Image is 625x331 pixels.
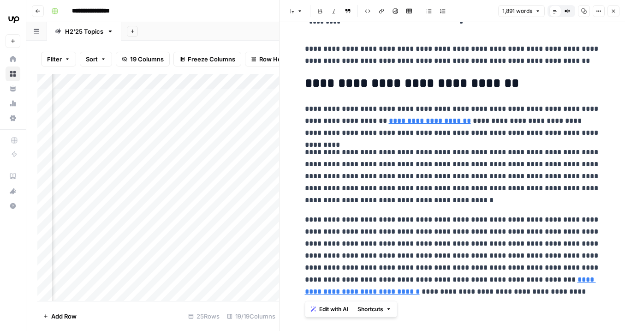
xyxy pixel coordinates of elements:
span: 1,891 words [502,7,532,15]
span: Add Row [51,312,77,321]
a: Home [6,52,20,66]
button: 19 Columns [116,52,170,66]
a: H2'25 Topics [47,22,121,41]
button: Add Row [37,309,82,324]
div: 25 Rows [185,309,223,324]
button: Shortcuts [354,303,395,315]
button: 1,891 words [498,5,545,17]
span: 19 Columns [130,54,164,64]
button: Edit with AI [307,303,352,315]
a: Your Data [6,81,20,96]
a: Browse [6,66,20,81]
span: Shortcuts [357,305,383,313]
button: Row Height [245,52,298,66]
div: 19/19 Columns [223,309,279,324]
a: Settings [6,111,20,126]
button: Help + Support [6,199,20,213]
button: Workspace: Upwork [6,7,20,30]
div: H2'25 Topics [65,27,103,36]
button: Freeze Columns [173,52,241,66]
img: Upwork Logo [6,11,22,27]
button: Filter [41,52,76,66]
span: Freeze Columns [188,54,235,64]
span: Edit with AI [319,305,348,313]
button: What's new? [6,184,20,199]
a: AirOps Academy [6,169,20,184]
a: Usage [6,96,20,111]
button: Sort [80,52,112,66]
span: Row Height [259,54,292,64]
span: Sort [86,54,98,64]
span: Filter [47,54,62,64]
